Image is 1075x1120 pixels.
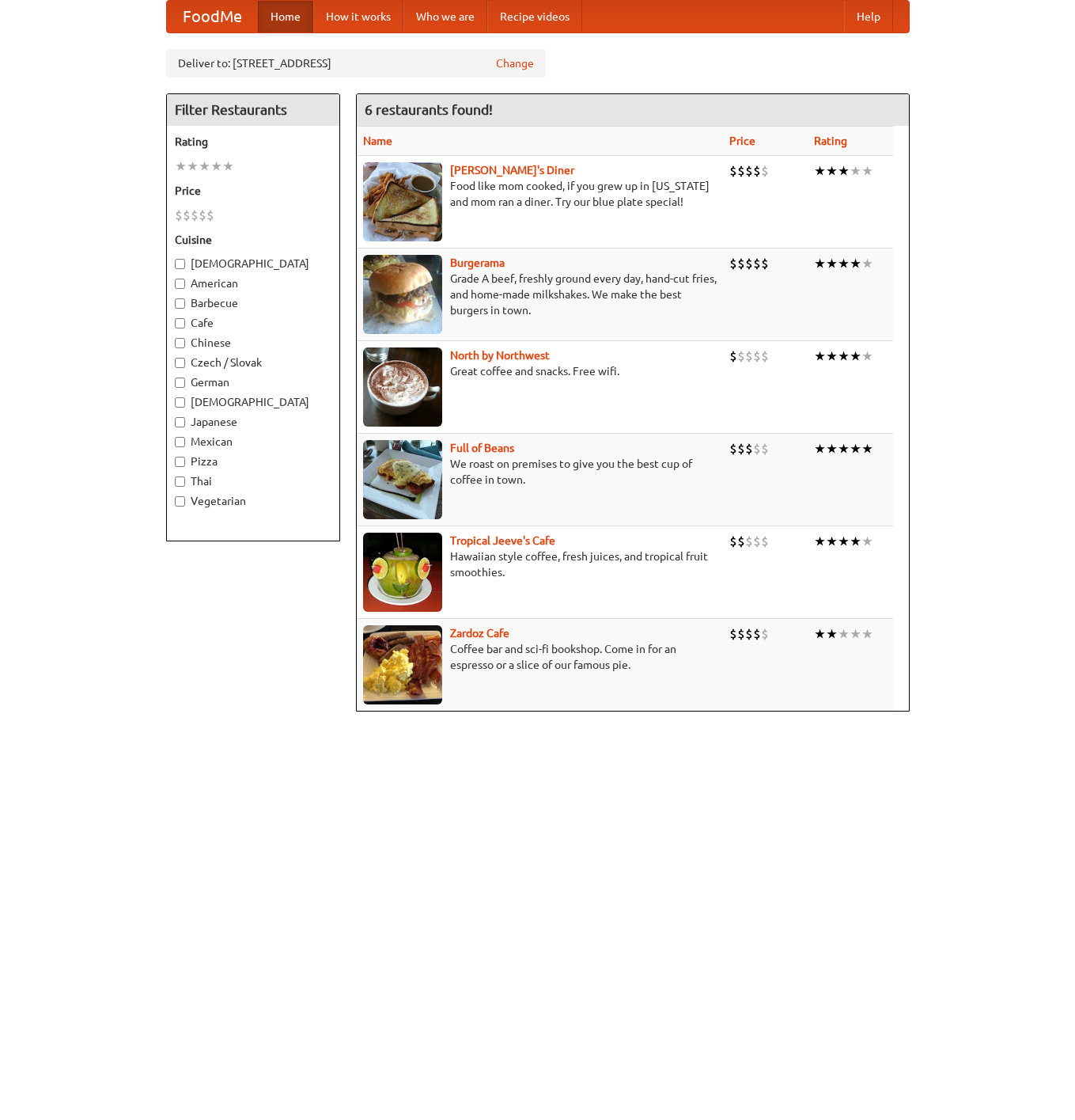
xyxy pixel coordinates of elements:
[363,162,442,241] img: sallys.jpg
[850,255,861,272] li: ★
[761,533,769,550] li: $
[175,315,331,331] label: Cafe
[737,255,745,272] li: $
[761,347,769,365] li: $
[838,533,850,550] li: ★
[826,347,838,365] li: ★
[814,533,826,550] li: ★
[450,627,509,640] a: Zardoz Cafe
[175,454,331,469] label: Pizza
[729,440,737,457] li: $
[167,1,258,32] a: FoodMe
[258,1,313,32] a: Home
[729,255,737,272] li: $
[175,414,331,430] label: Japanese
[450,534,555,547] a: Tropical Jeeve's Cafe
[313,1,403,32] a: How it works
[814,255,826,272] li: ★
[210,158,222,175] li: ★
[175,397,185,408] input: [DEMOGRAPHIC_DATA]
[175,279,185,289] input: American
[175,394,331,410] label: [DEMOGRAPHIC_DATA]
[850,347,861,365] li: ★
[363,549,717,580] p: Hawaiian style coffee, fresh juices, and tropical fruit smoothies.
[745,533,753,550] li: $
[175,158,187,175] li: ★
[175,457,185,467] input: Pizza
[745,347,753,365] li: $
[737,625,745,643] li: $
[861,347,873,365] li: ★
[175,417,185,427] input: Japanese
[745,625,753,643] li: $
[745,162,753,180] li: $
[175,335,331,351] label: Chinese
[363,440,442,519] img: beans.jpg
[761,625,769,643] li: $
[175,275,331,291] label: American
[850,162,861,180] li: ★
[363,178,717,210] p: Food like mom cooked, if you grew up in [US_STATE] and mom ran a diner. Try our blue plate special!
[861,255,873,272] li: ★
[363,625,442,704] img: zardoz.jpg
[191,207,199,224] li: $
[365,102,493,117] ng-pluralize: 6 restaurants found!
[175,259,185,269] input: [DEMOGRAPHIC_DATA]
[199,207,206,224] li: $
[814,162,826,180] li: ★
[753,440,761,457] li: $
[861,625,873,643] li: ★
[729,625,737,643] li: $
[363,271,717,318] p: Grade A beef, freshly ground every day, hand-cut fries, and home-made milkshakes. We make the bes...
[450,442,514,454] b: Full of Beans
[814,135,847,147] a: Rating
[175,493,331,509] label: Vegetarian
[753,347,761,365] li: $
[753,255,761,272] li: $
[753,533,761,550] li: $
[175,476,185,487] input: Thai
[826,625,838,643] li: ★
[175,473,331,489] label: Thai
[737,440,745,457] li: $
[363,363,717,379] p: Great coffee and snacks. Free wifi.
[761,255,769,272] li: $
[175,256,331,271] label: [DEMOGRAPHIC_DATA]
[450,349,550,362] a: North by Northwest
[487,1,582,32] a: Recipe videos
[838,440,850,457] li: ★
[761,162,769,180] li: $
[826,255,838,272] li: ★
[175,374,331,390] label: German
[175,318,185,328] input: Cafe
[175,437,185,447] input: Mexican
[814,625,826,643] li: ★
[363,347,442,427] img: north.jpg
[363,641,717,673] p: Coffee bar and sci-fi bookshop. Come in for an espresso or a slice of our famous pie.
[363,255,442,334] img: burgerama.jpg
[761,440,769,457] li: $
[729,347,737,365] li: $
[745,255,753,272] li: $
[175,358,185,368] input: Czech / Slovak
[450,256,505,269] a: Burgerama
[838,625,850,643] li: ★
[167,94,339,126] h4: Filter Restaurants
[729,533,737,550] li: $
[175,134,331,150] h5: Rating
[166,49,546,78] div: Deliver to: [STREET_ADDRESS]
[844,1,893,32] a: Help
[814,347,826,365] li: ★
[850,625,861,643] li: ★
[175,378,185,388] input: German
[850,533,861,550] li: ★
[175,355,331,370] label: Czech / Slovak
[363,533,442,612] img: jeeves.jpg
[737,162,745,180] li: $
[753,625,761,643] li: $
[363,135,392,147] a: Name
[814,440,826,457] li: ★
